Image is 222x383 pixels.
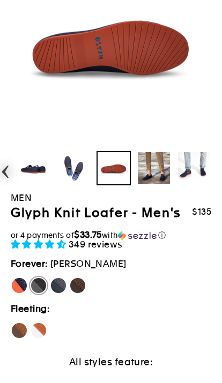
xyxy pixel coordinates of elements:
div: or 4 payments of with [11,230,211,241]
div: Men [11,191,211,205]
img: Sezzle [118,231,157,241]
button: Previous [21,157,43,179]
div: or 4 payments of$33.75withSezzle Click to learn more about Sezzle [11,230,211,241]
img: Angle_4_0_3x_cc32071f-860d-4d11-8bae-cdc643440876_360x.jpg [17,152,49,184]
label: Mustang [69,277,86,294]
label: Hawk [11,322,28,339]
span: 4.71 stars [11,239,69,250]
span: $33.75 [74,229,102,240]
label: [PERSON_NAME] [11,277,28,294]
img: Blue_2_0_3x_3e4aec3c-ad22-4714-abc5-fee5399e8448_360x.jpg [138,152,170,184]
label: Panther [30,277,47,294]
img: Angle_9_0_3x_399d0a56-33ce-4eab-bca4-53db7636b60d_360x.jpg [98,152,130,184]
img: MarlinSocks_360x.png [178,152,210,184]
strong: Fleeting: [11,303,50,314]
span: $135 [192,205,211,219]
span: [PERSON_NAME] [50,258,127,269]
span: All styles feature: [69,356,153,367]
span: 349 reviews [69,239,123,250]
h1: Glyph Knit Loafer - Men's [11,205,181,226]
strong: Forever: [11,258,48,269]
label: Fox [30,322,47,339]
img: Angle_1_v2_0_3x_a2706e51-7662-4877-9ca6-688ab83d70d2_360x.jpg [57,152,90,184]
label: Rhino [50,277,67,294]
